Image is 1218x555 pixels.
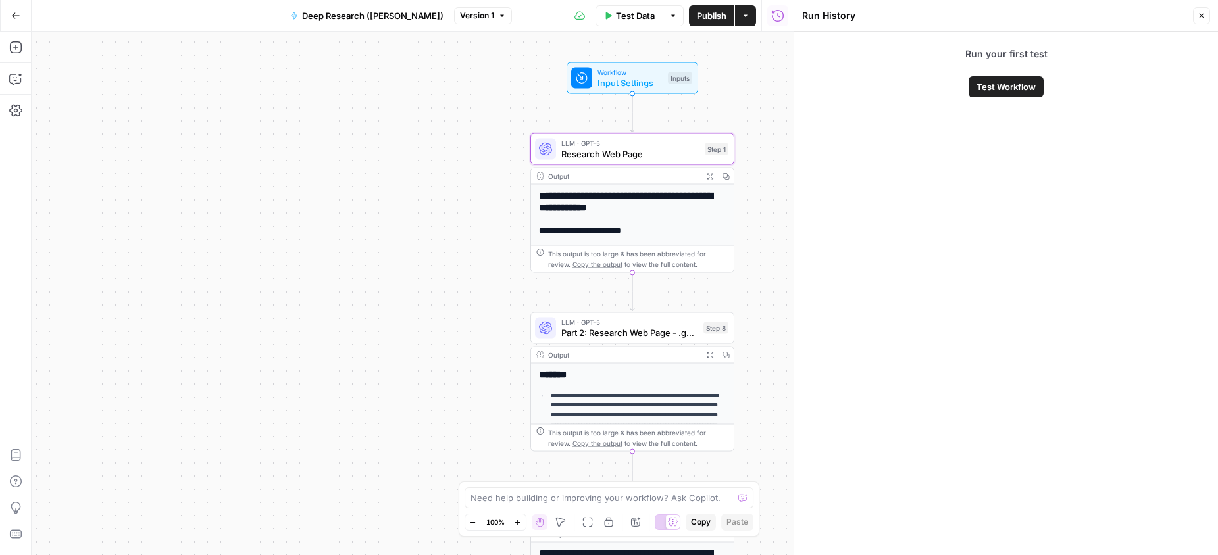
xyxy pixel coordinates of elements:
[460,10,494,22] span: Version 1
[705,143,728,155] div: Step 1
[689,5,734,26] button: Publish
[548,350,698,360] div: Output
[596,5,663,26] button: Test Data
[572,439,622,447] span: Copy the output
[686,514,716,531] button: Copy
[561,147,699,160] span: Research Web Page
[454,7,512,24] button: Version 1
[616,9,655,22] span: Test Data
[969,76,1044,97] button: Test Workflow
[548,171,698,181] div: Output
[561,317,698,327] span: LLM · GPT-5
[977,80,1036,93] span: Test Workflow
[561,326,698,339] span: Part 2: Research Web Page - .gov / .edu Only
[548,427,728,448] div: This output is too large & has been abbreviated for review. to view the full content.
[668,72,692,84] div: Inputs
[530,62,734,94] div: WorkflowInput SettingsInputs
[597,76,663,89] span: Input Settings
[630,452,634,490] g: Edge from step_8 to step_9
[486,517,505,527] span: 100%
[630,273,634,311] g: Edge from step_1 to step_8
[691,516,711,528] span: Copy
[630,94,634,132] g: Edge from start to step_1
[950,32,1063,76] span: Run your first test
[597,67,663,78] span: Workflow
[561,138,699,149] span: LLM · GPT-5
[302,9,444,22] span: Deep Research ([PERSON_NAME])
[726,516,748,528] span: Paste
[703,322,728,334] div: Step 8
[282,5,451,26] button: Deep Research ([PERSON_NAME])
[697,9,726,22] span: Publish
[548,249,728,270] div: This output is too large & has been abbreviated for review. to view the full content.
[572,260,622,268] span: Copy the output
[721,514,753,531] button: Paste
